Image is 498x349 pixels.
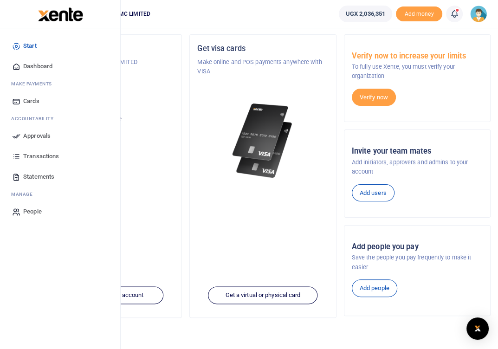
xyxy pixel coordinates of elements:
p: Save the people you pay frequently to make it easier [352,253,483,272]
span: anage [16,191,33,198]
span: People [23,207,42,216]
span: Cards [23,97,39,106]
a: People [7,201,113,222]
li: M [7,77,113,91]
a: Transactions [7,146,113,167]
p: Make online and POS payments anywhere with VISA [197,58,328,77]
a: Statements [7,167,113,187]
span: Transactions [23,152,59,161]
h5: Invite your team mates [352,147,483,156]
a: Dashboard [7,56,113,77]
h4: Make a transaction [35,330,491,340]
p: Add initiators, approvers and admins to your account [352,158,483,177]
span: Start [23,41,37,51]
li: Wallet ballance [335,6,396,22]
span: Dashboard [23,62,52,71]
h5: Get visa cards [197,44,328,53]
span: countability [18,115,53,122]
h5: Add people you pay [352,242,483,252]
span: Approvals [23,131,51,141]
a: Cards [7,91,113,111]
a: logo-small logo-large logo-large [37,10,83,17]
a: Add funds to your account [54,287,163,304]
a: Start [7,36,113,56]
li: M [7,187,113,201]
a: UGX 2,036,351 [339,6,392,22]
a: Add people [352,279,397,297]
a: Verify now [352,89,396,106]
div: Open Intercom Messenger [466,317,489,340]
img: xente-_physical_cards.png [230,99,296,183]
li: Toup your wallet [396,6,442,22]
p: To fully use Xente, you must verify your organization [352,62,483,81]
h5: Verify now to increase your limits [352,52,483,61]
span: UGX 2,036,351 [346,9,385,19]
a: Add money [396,10,442,17]
span: Add money [396,6,442,22]
img: profile-user [470,6,487,22]
li: Ac [7,111,113,126]
span: Statements [23,172,54,181]
img: logo-large [38,7,83,21]
span: ake Payments [16,80,52,87]
a: Add users [352,184,395,202]
a: Approvals [7,126,113,146]
a: Get a virtual or physical card [208,287,318,304]
a: profile-user [470,6,491,22]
